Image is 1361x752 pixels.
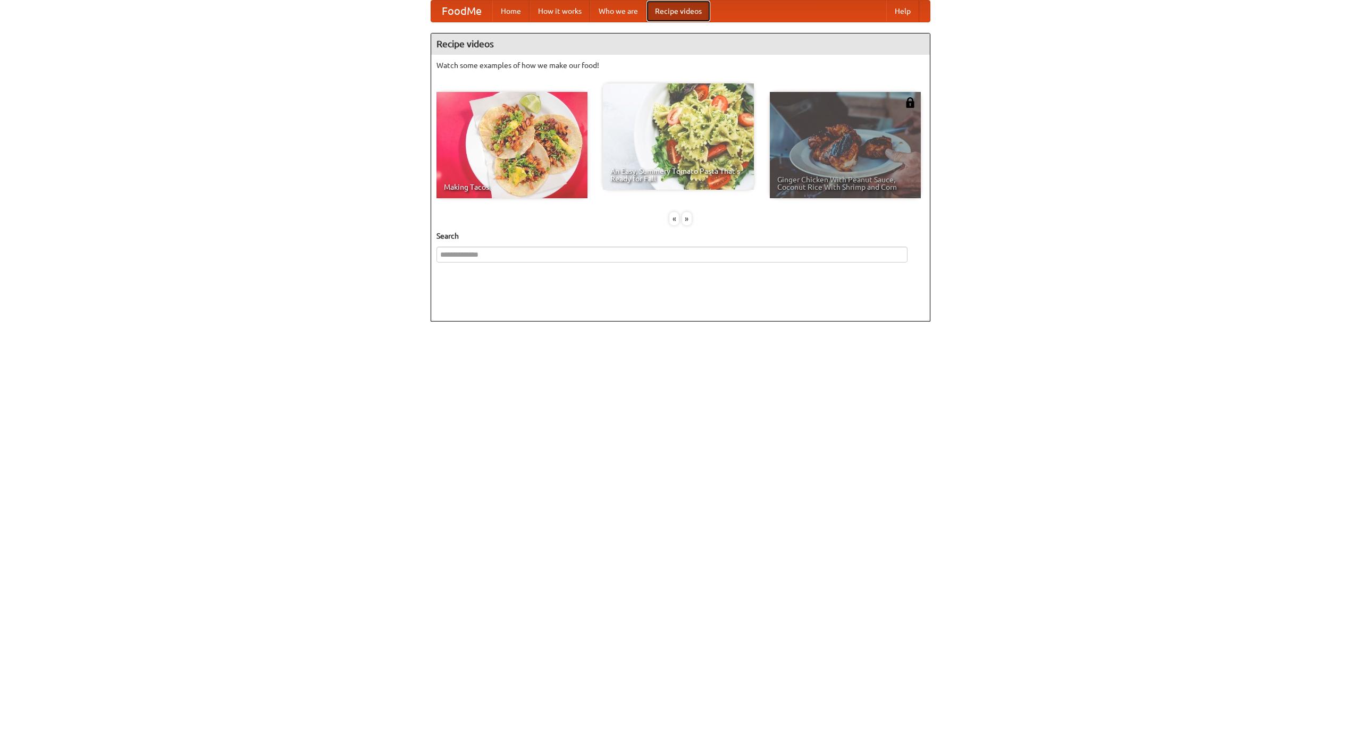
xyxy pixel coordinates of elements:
div: » [682,212,692,225]
span: Making Tacos [444,183,580,191]
a: Help [886,1,919,22]
a: FoodMe [431,1,492,22]
span: An Easy, Summery Tomato Pasta That's Ready for Fall [610,167,746,182]
div: « [669,212,679,225]
a: Recipe videos [646,1,710,22]
p: Watch some examples of how we make our food! [436,60,925,71]
a: Home [492,1,530,22]
a: An Easy, Summery Tomato Pasta That's Ready for Fall [603,83,754,190]
h4: Recipe videos [431,33,930,55]
a: Making Tacos [436,92,587,198]
a: How it works [530,1,590,22]
a: Who we are [590,1,646,22]
img: 483408.png [905,97,915,108]
h5: Search [436,231,925,241]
